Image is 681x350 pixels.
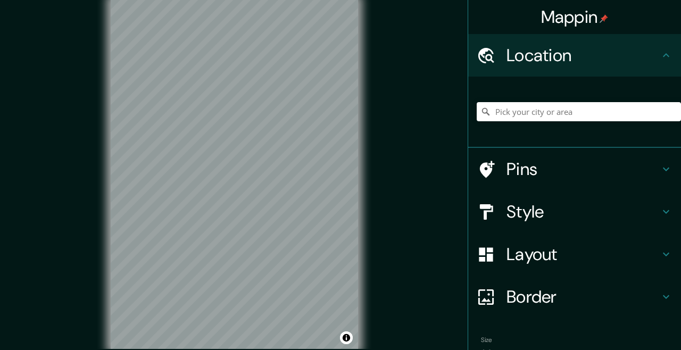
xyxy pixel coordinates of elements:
[340,331,353,344] button: Toggle attribution
[468,148,681,190] div: Pins
[468,34,681,77] div: Location
[506,286,660,307] h4: Border
[541,6,609,28] h4: Mappin
[477,102,681,121] input: Pick your city or area
[600,14,608,23] img: pin-icon.png
[468,276,681,318] div: Border
[506,201,660,222] h4: Style
[506,45,660,66] h4: Location
[468,190,681,233] div: Style
[506,159,660,180] h4: Pins
[468,233,681,276] div: Layout
[481,336,492,345] label: Size
[506,244,660,265] h4: Layout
